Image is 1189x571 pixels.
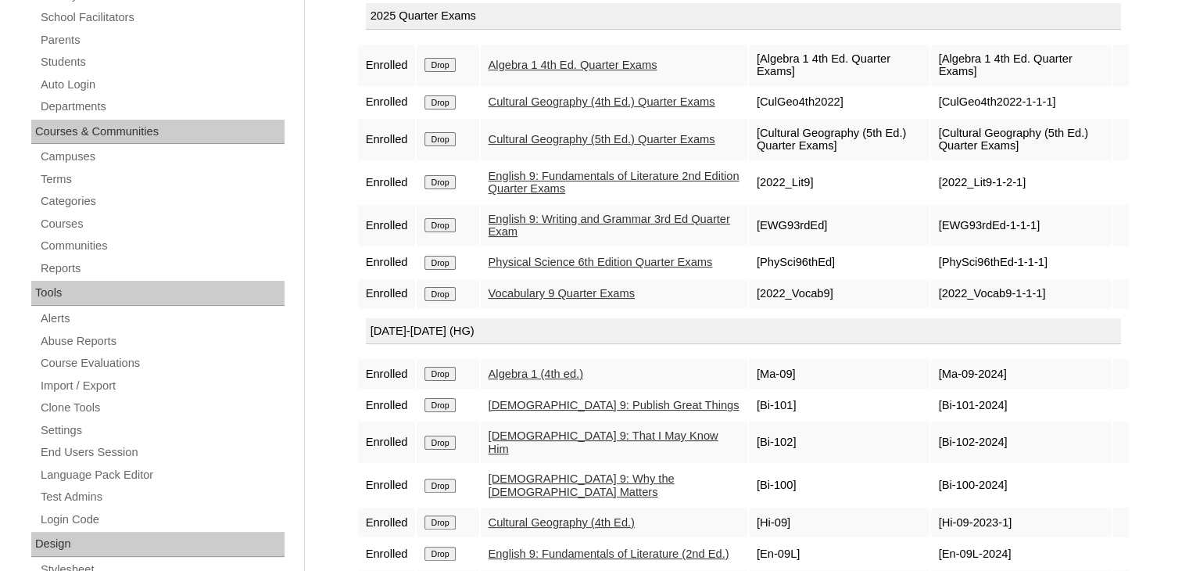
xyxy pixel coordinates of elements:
a: English 9: Fundamentals of Literature (2nd Ed.) [489,548,729,560]
a: Language Pack Editor [39,465,285,485]
a: [DEMOGRAPHIC_DATA] 9: That I May Know Him [489,429,718,455]
td: [Bi-101] [749,390,929,420]
input: Drop [424,398,455,412]
a: Clone Tools [39,398,285,418]
a: English 9: Fundamentals of Literature 2nd Edition Quarter Exams [489,170,740,196]
a: Terms [39,170,285,189]
a: Course Evaluations [39,354,285,373]
a: Reports [39,259,285,278]
div: [DATE]-[DATE] (HG) [366,318,1121,345]
input: Drop [424,287,455,301]
a: Test Admins [39,487,285,507]
a: Physical Science 6th Edition Quarter Exams [489,256,713,268]
div: Courses & Communities [31,120,285,145]
td: [Algebra 1 4th Ed. Quarter Exams] [931,45,1112,86]
a: Login Code [39,510,285,530]
input: Drop [424,547,455,561]
td: [Bi-100] [749,465,929,506]
td: [Hi-09] [749,508,929,537]
a: Parents [39,31,285,50]
a: Cultural Geography (4th Ed.) [489,516,635,529]
input: Drop [424,367,455,381]
a: Cultural Geography (4th Ed.) Quarter Exams [489,95,715,108]
td: Enrolled [358,119,416,160]
a: Courses [39,214,285,234]
td: Enrolled [358,465,416,506]
td: Enrolled [358,508,416,537]
a: Communities [39,236,285,256]
td: [CulGeo4th2022] [749,88,929,117]
td: [Hi-09-2023-1] [931,508,1112,537]
td: [Ma-09-2024] [931,359,1112,389]
a: Cultural Geography (5th Ed.) Quarter Exams [489,133,715,145]
td: Enrolled [358,390,416,420]
a: English 9: Writing and Grammar 3rd Ed Quarter Exam [489,213,730,239]
input: Drop [424,218,455,232]
td: [CulGeo4th2022-1-1-1] [931,88,1112,117]
a: End Users Session [39,443,285,462]
td: Enrolled [358,162,416,203]
a: Vocabulary 9 Quarter Exams [489,287,635,300]
td: [2022_Lit9] [749,162,929,203]
td: [2022_Lit9-1-2-1] [931,162,1112,203]
td: Enrolled [358,422,416,463]
td: Enrolled [358,359,416,389]
a: Campuses [39,147,285,167]
td: [Algebra 1 4th Ed. Quarter Exams] [749,45,929,86]
td: [PhySci96thEd-1-1-1] [931,248,1112,278]
td: [2022_Vocab9-1-1-1] [931,279,1112,309]
td: [Bi-102-2024] [931,422,1112,463]
div: Tools [31,281,285,306]
a: Abuse Reports [39,332,285,351]
a: Categories [39,192,285,211]
a: Departments [39,97,285,117]
a: School Facilitators [39,8,285,27]
td: [Cultural Geography (5th Ed.) Quarter Exams] [749,119,929,160]
a: Algebra 1 4th Ed. Quarter Exams [489,59,657,71]
td: [EWG93rdEd-1-1-1] [931,205,1112,246]
div: 2025 Quarter Exams [366,3,1121,30]
input: Drop [424,256,455,270]
input: Drop [424,436,455,450]
td: [Bi-100-2024] [931,465,1112,506]
td: [EWG93rdEd] [749,205,929,246]
td: Enrolled [358,88,416,117]
td: [2022_Vocab9] [749,279,929,309]
td: [En-09L-2024] [931,539,1112,569]
input: Drop [424,479,455,493]
td: [Ma-09] [749,359,929,389]
a: Import / Export [39,376,285,396]
td: [En-09L] [749,539,929,569]
a: Settings [39,421,285,440]
input: Drop [424,95,455,110]
input: Drop [424,132,455,146]
td: [Bi-101-2024] [931,390,1112,420]
td: Enrolled [358,45,416,86]
td: Enrolled [358,248,416,278]
td: Enrolled [358,205,416,246]
a: [DEMOGRAPHIC_DATA] 9: Publish Great Things [489,399,740,411]
td: [Bi-102] [749,422,929,463]
input: Drop [424,515,455,530]
td: [PhySci96thEd] [749,248,929,278]
a: Alerts [39,309,285,329]
td: [Cultural Geography (5th Ed.) Quarter Exams] [931,119,1112,160]
td: Enrolled [358,279,416,309]
a: Auto Login [39,75,285,95]
a: Students [39,52,285,72]
input: Drop [424,175,455,189]
a: Algebra 1 (4th ed.) [489,368,583,380]
input: Drop [424,58,455,72]
a: [DEMOGRAPHIC_DATA] 9: Why the [DEMOGRAPHIC_DATA] Matters [489,472,675,498]
div: Design [31,532,285,557]
td: Enrolled [358,539,416,569]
